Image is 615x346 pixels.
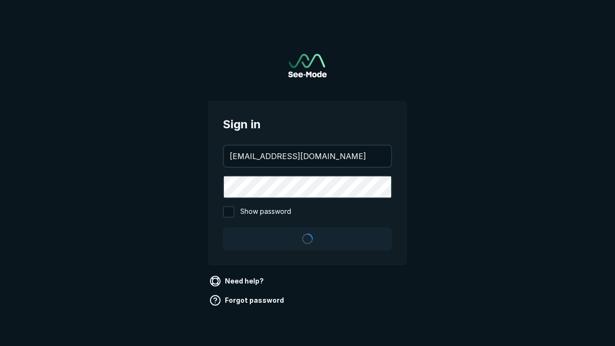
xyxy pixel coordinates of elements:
a: Go to sign in [288,54,327,77]
span: Show password [240,206,291,218]
input: your@email.com [224,146,391,167]
a: Forgot password [208,293,288,308]
span: Sign in [223,116,392,133]
a: Need help? [208,273,268,289]
img: See-Mode Logo [288,54,327,77]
